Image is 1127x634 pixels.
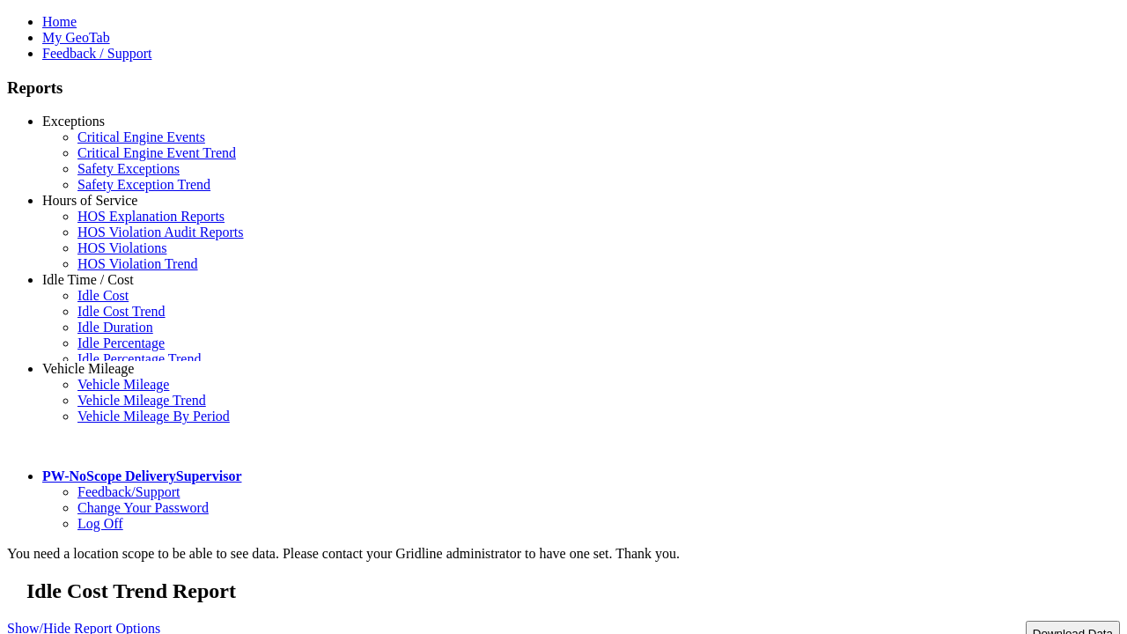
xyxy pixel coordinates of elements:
a: Safety Exceptions [77,161,180,176]
a: HOS Violations [77,240,166,255]
a: Feedback/Support [77,484,180,499]
a: HOS Violation Audit Reports [77,225,244,240]
a: Vehicle Mileage [42,361,134,376]
a: Exceptions [42,114,105,129]
a: HOS Violation Trend [77,256,198,271]
a: Home [42,14,77,29]
a: Vehicle Mileage Trend [77,393,206,408]
a: Idle Cost [77,288,129,303]
a: Hours of Service [42,193,137,208]
a: Idle Duration [77,320,153,335]
a: Feedback / Support [42,46,151,61]
a: Safety Exception Trend [77,177,210,192]
a: Critical Engine Events [77,129,205,144]
a: Vehicle Mileage [77,377,169,392]
div: You need a location scope to be able to see data. Please contact your Gridline administrator to h... [7,546,1120,562]
a: My GeoTab [42,30,110,45]
a: PW-NoScope DeliverySupervisor [42,468,241,483]
a: Vehicle Mileage By Period [77,409,230,424]
a: HOS Explanation Reports [77,209,225,224]
a: Critical Engine Event Trend [77,145,236,160]
a: Log Off [77,516,123,531]
a: Idle Time / Cost [42,272,134,287]
a: Idle Percentage [77,335,165,350]
a: Change Your Password [77,500,209,515]
h2: Idle Cost Trend Report [26,579,1120,603]
h3: Reports [7,78,1120,98]
a: Idle Percentage Trend [77,351,201,366]
a: Idle Cost Trend [77,304,166,319]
